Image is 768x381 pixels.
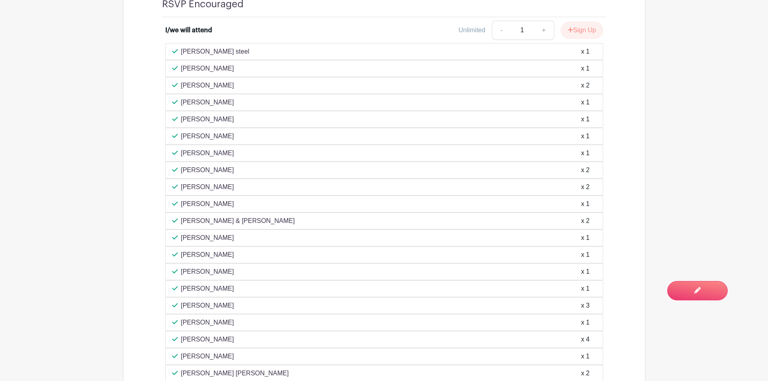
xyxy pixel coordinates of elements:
[181,98,234,107] p: [PERSON_NAME]
[581,165,589,175] div: x 2
[181,250,234,260] p: [PERSON_NAME]
[581,267,589,277] div: x 1
[581,182,589,192] div: x 2
[561,22,603,39] button: Sign Up
[181,115,234,124] p: [PERSON_NAME]
[181,148,234,158] p: [PERSON_NAME]
[581,115,589,124] div: x 1
[181,131,234,141] p: [PERSON_NAME]
[581,131,589,141] div: x 1
[581,301,589,310] div: x 3
[181,318,234,327] p: [PERSON_NAME]
[581,216,589,226] div: x 2
[181,233,234,243] p: [PERSON_NAME]
[181,165,234,175] p: [PERSON_NAME]
[181,182,234,192] p: [PERSON_NAME]
[581,352,589,361] div: x 1
[581,250,589,260] div: x 1
[181,301,234,310] p: [PERSON_NAME]
[181,199,234,209] p: [PERSON_NAME]
[581,284,589,294] div: x 1
[581,369,589,378] div: x 2
[581,335,589,344] div: x 4
[181,216,295,226] p: [PERSON_NAME] & [PERSON_NAME]
[165,25,212,35] div: I/we will attend
[534,21,554,40] a: +
[181,284,234,294] p: [PERSON_NAME]
[181,335,234,344] p: [PERSON_NAME]
[581,98,589,107] div: x 1
[581,199,589,209] div: x 1
[581,148,589,158] div: x 1
[581,318,589,327] div: x 1
[181,47,250,56] p: [PERSON_NAME] steel
[492,21,510,40] a: -
[181,352,234,361] p: [PERSON_NAME]
[181,81,234,90] p: [PERSON_NAME]
[458,25,485,35] div: Unlimited
[581,81,589,90] div: x 2
[181,64,234,73] p: [PERSON_NAME]
[581,233,589,243] div: x 1
[181,267,234,277] p: [PERSON_NAME]
[581,64,589,73] div: x 1
[581,47,589,56] div: x 1
[181,369,289,378] p: [PERSON_NAME] [PERSON_NAME]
